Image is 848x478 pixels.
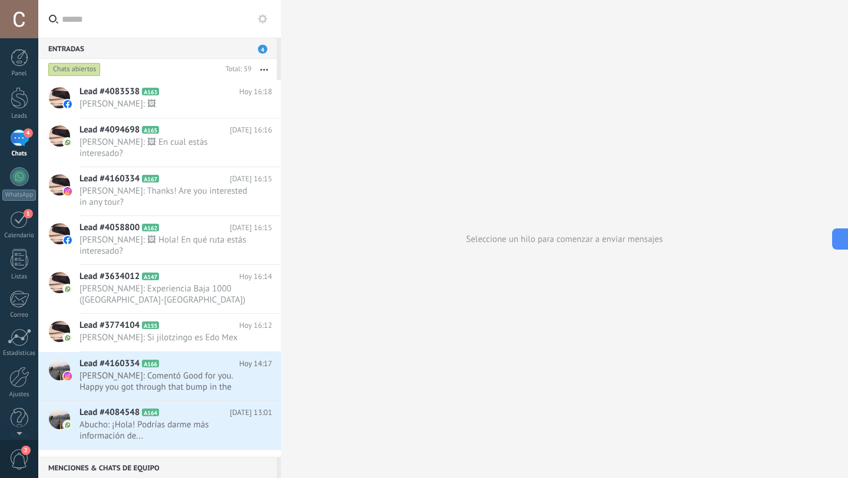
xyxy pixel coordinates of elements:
[142,126,159,134] span: A165
[2,273,37,281] div: Listas
[79,320,140,331] span: Lead #3774104
[64,236,72,244] img: facebook-sm.svg
[79,222,140,234] span: Lead #4058800
[79,358,140,370] span: Lead #4160334
[79,407,140,419] span: Lead #4084548
[239,271,272,283] span: Hoy 16:14
[2,70,37,78] div: Panel
[230,173,272,185] span: [DATE] 16:15
[64,138,72,147] img: com.amocrm.amocrmwa.svg
[38,265,281,313] a: Lead #3634012 A147 Hoy 16:14 [PERSON_NAME]: Experiencia Baja 1000 ([GEOGRAPHIC_DATA]-[GEOGRAPHIC_...
[2,150,37,158] div: Chats
[239,358,272,370] span: Hoy 14:17
[142,224,159,231] span: A162
[79,370,250,393] span: [PERSON_NAME]: Comentó Good for you. Happy you got through that bump in the road and had a great ...
[230,124,272,136] span: [DATE] 16:16
[48,62,101,77] div: Chats abiertos
[38,314,281,351] a: Lead #3774104 A155 Hoy 16:12 [PERSON_NAME]: Si jilotzingo es Edo Mex
[38,118,281,167] a: Lead #4094698 A165 [DATE] 16:16 [PERSON_NAME]: 🖼 En cual estás interesado?
[64,421,72,429] img: com.amocrm.amocrmwa.svg
[258,45,267,54] span: 4
[79,137,250,159] span: [PERSON_NAME]: 🖼 En cual estás interesado?
[79,419,250,442] span: Abucho: ¡Hola! Podrías darme más información de...
[79,98,250,109] span: [PERSON_NAME]: 🖼
[64,187,72,195] img: instagram.svg
[239,456,272,467] span: Hoy 11:23
[251,59,277,80] button: Más
[79,332,250,343] span: [PERSON_NAME]: Si jilotzingo es Edo Mex
[2,311,37,319] div: Correo
[2,350,37,357] div: Estadísticas
[142,360,159,367] span: A166
[21,446,31,455] span: 2
[38,80,281,118] a: Lead #4083538 A163 Hoy 16:18 [PERSON_NAME]: 🖼
[64,100,72,108] img: facebook-sm.svg
[38,457,277,478] div: Menciones & Chats de equipo
[2,232,37,240] div: Calendario
[24,128,33,138] span: 4
[2,112,37,120] div: Leads
[230,407,272,419] span: [DATE] 13:01
[239,86,272,98] span: Hoy 16:18
[2,190,36,201] div: WhatsApp
[142,273,159,280] span: A147
[79,271,140,283] span: Lead #3634012
[79,173,140,185] span: Lead #4160334
[38,38,277,59] div: Entradas
[230,222,272,234] span: [DATE] 16:15
[38,401,281,449] a: Lead #4084548 A164 [DATE] 13:01 Abucho: ¡Hola! Podrías darme más información de...
[79,456,140,467] span: Lead #3553548
[239,320,272,331] span: Hoy 16:12
[64,334,72,342] img: com.amocrm.amocrmwa.svg
[64,372,72,380] img: instagram.svg
[142,88,159,95] span: A163
[142,175,159,182] span: A167
[38,216,281,264] a: Lead #4058800 A162 [DATE] 16:15 [PERSON_NAME]: 🖼 Hola! En qué ruta estás interesado?
[24,209,33,218] span: 1
[221,64,251,75] div: Total: 59
[64,285,72,293] img: com.amocrm.amocrmwa.svg
[142,409,159,416] span: A164
[142,321,159,329] span: A155
[79,124,140,136] span: Lead #4094698
[2,391,37,399] div: Ajustes
[79,185,250,208] span: [PERSON_NAME]: Thanks! Are you interested in any tour?
[38,167,281,215] a: Lead #4160334 A167 [DATE] 16:15 [PERSON_NAME]: Thanks! Are you interested in any tour?
[79,234,250,257] span: [PERSON_NAME]: 🖼 Hola! En qué ruta estás interesado?
[38,352,281,400] a: Lead #4160334 A166 Hoy 14:17 [PERSON_NAME]: Comentó Good for you. Happy you got through that bump...
[79,283,250,306] span: [PERSON_NAME]: Experiencia Baja 1000 ([GEOGRAPHIC_DATA]-[GEOGRAPHIC_DATA]) $4,250usd liquidando a...
[79,86,140,98] span: Lead #4083538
